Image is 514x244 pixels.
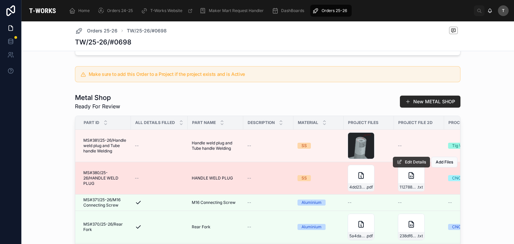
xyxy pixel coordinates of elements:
[348,200,352,205] span: --
[67,5,94,17] a: Home
[78,8,90,13] span: Home
[96,5,138,17] a: Orders 24-25
[83,197,127,208] span: MS#371/25-26/M16 Connecting Screw
[310,5,352,17] a: Orders 25-26
[83,138,127,154] span: MS#381/25-26/Handle weld plug and Tube handle Welding
[75,37,132,47] h1: TW/25-26/#0698
[197,5,268,17] a: Maker Mart Request Handler
[247,224,251,230] span: --
[302,143,307,149] div: SS
[135,120,175,125] span: All Details Filled
[192,200,236,205] span: M16 Connecting Screw
[348,120,378,125] span: Project Files
[247,200,251,205] span: --
[302,224,322,230] div: Aluminium
[452,224,475,230] div: CNC Milling
[436,159,453,165] span: Add Files
[400,96,460,108] button: New METAL SHOP
[75,102,120,110] span: Ready For Review
[322,8,347,13] span: Orders 25-26
[448,200,452,205] span: --
[192,120,216,125] span: Part Name
[83,222,127,232] span: MS#370/25-26/Rear Fork
[431,157,457,167] button: Add Files
[135,143,139,148] span: --
[452,143,474,149] div: Tig Welding
[281,8,304,13] span: DashBoards
[448,120,479,125] span: Process Type
[302,175,307,181] div: SS
[349,185,366,190] span: 4dd23b02-398c-4159-9d8d-7fe6245df9e6-HANDLE-WELD-PLUG
[298,120,318,125] span: Material
[75,27,117,35] a: Orders 25-26
[127,27,167,34] a: TW/25-26/#0698
[209,8,264,13] span: Maker Mart Request Handler
[247,175,251,181] span: --
[192,175,233,181] span: HANDLE WELD PLUG
[248,120,275,125] span: Description
[417,185,423,190] span: .txt
[247,143,251,148] span: --
[502,8,505,13] span: T
[405,159,426,165] span: Edit Details
[366,185,373,190] span: .pdf
[302,200,322,206] div: Aluminium
[452,175,477,181] div: CNC Turning
[349,233,366,239] span: 5a4da6ad-8da7-4a3d-8e58-8dd6cd91fe51-REAR-FORK
[192,140,239,151] span: Handle weld plug and Tube handle Welding
[89,72,455,77] h5: Make sure to add this Order to a Project if the project exists and is Active
[27,5,58,16] img: App logo
[84,120,99,125] span: Part ID
[398,143,402,148] span: --
[398,200,402,205] span: --
[398,120,433,125] span: Project File 2D
[64,3,474,18] div: scrollable content
[75,93,120,102] h1: Metal Shop
[192,224,210,230] span: Rear Fork
[393,157,430,167] button: Edit Details
[107,8,133,13] span: Orders 24-25
[366,233,373,239] span: .pdf
[135,175,139,181] span: --
[270,5,309,17] a: DashBoards
[83,170,127,186] span: MS#380/25-26/HANDLE WELD PLUG
[87,27,117,34] span: Orders 25-26
[139,5,196,17] a: T-Works Website
[400,185,417,190] span: 1127885d-f49c-425d-a07d-f93ac3464ea5-HANDLE-WELD-PLUG
[400,233,417,239] span: 238df610-9082-4c64-b09c-ac6f6a2e9b27-REAR-FORK
[417,233,423,239] span: .txt
[150,8,182,13] span: T-Works Website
